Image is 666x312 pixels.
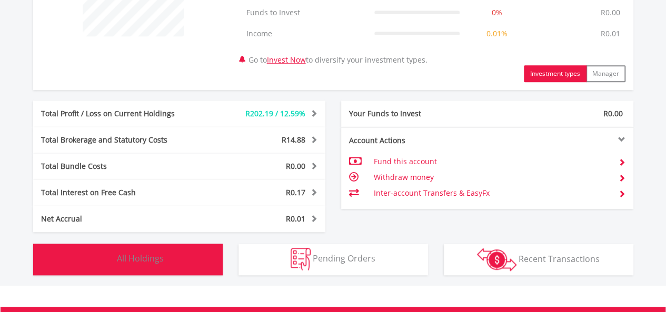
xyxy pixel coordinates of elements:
img: pending_instructions-wht.png [291,248,311,270]
button: Pending Orders [238,244,428,275]
div: Total Brokerage and Statutory Costs [33,135,204,145]
td: Withdraw money [373,169,610,185]
div: Your Funds to Invest [341,108,488,119]
span: R14.88 [282,135,305,145]
td: Fund this account [373,154,610,169]
span: R0.17 [286,187,305,197]
button: Investment types [524,65,587,82]
div: Total Bundle Costs [33,161,204,172]
a: Invest Now [267,55,306,65]
span: All Holdings [117,253,164,264]
div: Total Interest on Free Cash [33,187,204,198]
span: Recent Transactions [519,253,600,264]
button: Recent Transactions [444,244,633,275]
div: Account Actions [341,135,488,146]
td: 0.01% [465,23,529,44]
span: R202.19 / 12.59% [245,108,305,118]
div: Total Profit / Loss on Current Holdings [33,108,204,119]
div: Net Accrual [33,214,204,224]
td: 0% [465,2,529,23]
img: transactions-zar-wht.png [477,248,516,271]
td: R0.00 [595,2,625,23]
td: Inter-account Transfers & EasyFx [373,185,610,201]
td: Income [241,23,369,44]
button: All Holdings [33,244,223,275]
span: Pending Orders [313,253,375,264]
td: Funds to Invest [241,2,369,23]
img: holdings-wht.png [92,248,115,270]
button: Manager [586,65,625,82]
span: R0.00 [286,161,305,171]
span: R0.01 [286,214,305,224]
span: R0.00 [603,108,623,118]
td: R0.01 [595,23,625,44]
